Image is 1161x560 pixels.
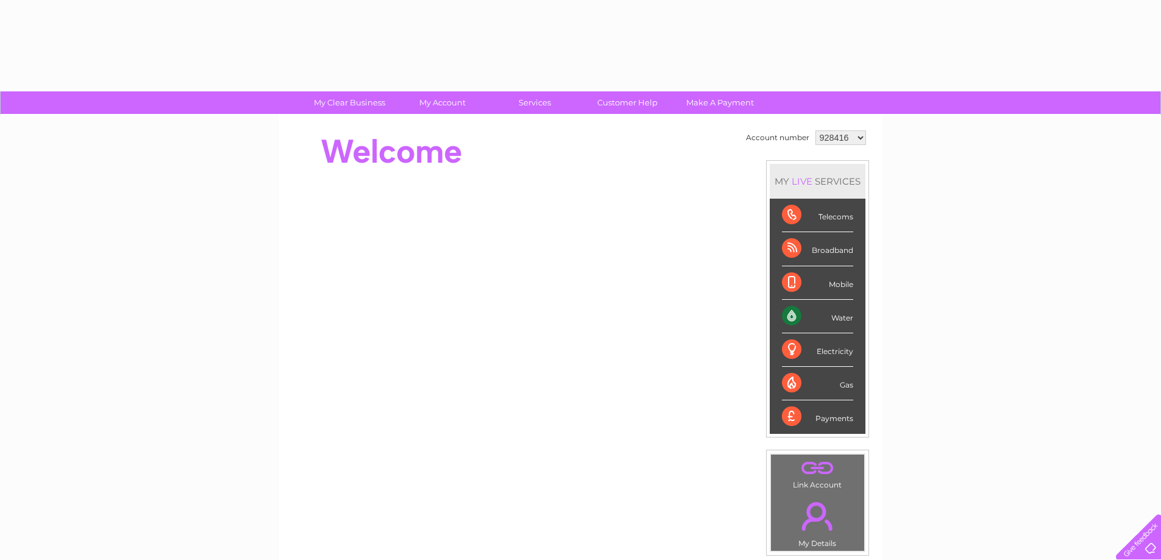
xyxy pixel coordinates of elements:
div: Gas [782,367,853,400]
a: . [774,495,861,537]
a: My Account [392,91,492,114]
a: Make A Payment [670,91,770,114]
a: My Clear Business [299,91,400,114]
td: My Details [770,492,865,551]
div: Broadband [782,232,853,266]
div: Mobile [782,266,853,300]
div: MY SERVICES [770,164,865,199]
div: Water [782,300,853,333]
a: Customer Help [577,91,678,114]
div: LIVE [789,175,815,187]
td: Link Account [770,454,865,492]
div: Payments [782,400,853,433]
div: Telecoms [782,199,853,232]
td: Account number [743,127,812,148]
a: Services [485,91,585,114]
a: . [774,458,861,479]
div: Electricity [782,333,853,367]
